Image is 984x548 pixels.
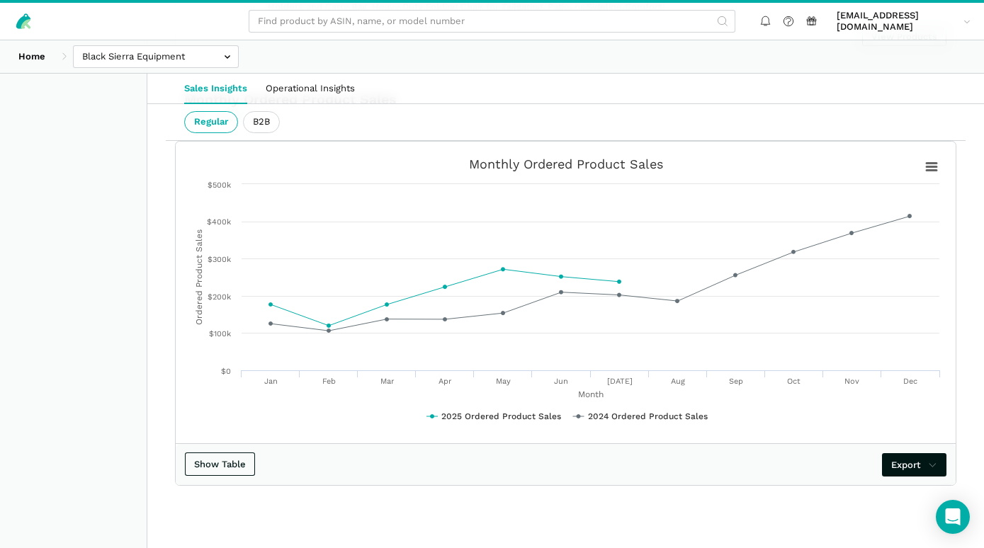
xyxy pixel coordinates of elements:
[208,292,231,302] text: $200k
[322,377,336,386] text: Feb
[441,411,561,421] tspan: 2025 Ordered Product Sales
[903,377,917,386] text: Dec
[936,500,970,534] div: Open Intercom Messenger
[175,74,256,103] a: Sales Insights
[554,377,568,386] text: Jun
[832,8,975,35] a: [EMAIL_ADDRESS][DOMAIN_NAME]
[221,367,231,376] text: $0
[882,453,946,476] a: Export
[891,458,937,472] span: Export
[837,10,958,33] span: [EMAIL_ADDRESS][DOMAIN_NAME]
[496,377,511,386] text: May
[249,10,735,33] input: Find product by ASIN, name, or model number
[607,377,633,386] text: [DATE]
[264,377,278,386] text: Jan
[439,377,452,386] text: Apr
[469,156,663,171] tspan: Monthly Ordered Product Sales
[208,255,231,264] text: $300k
[194,229,204,325] tspan: Ordered Product Sales
[671,377,685,386] text: Aug
[73,45,239,69] input: Black Sierra Equipment
[209,329,231,338] text: $100k
[380,377,395,386] text: Mar
[185,452,255,476] button: Show Table
[207,217,231,227] text: $400k
[578,389,604,399] tspan: Month
[787,377,801,386] text: Oct
[9,45,55,69] a: Home
[184,111,238,133] ui-tab: Regular
[844,377,859,386] text: Nov
[729,377,743,386] text: Sep
[243,111,280,133] ui-tab: B2B
[588,411,708,421] tspan: 2024 Ordered Product Sales
[256,74,364,103] a: Operational Insights
[208,181,231,190] text: $500k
